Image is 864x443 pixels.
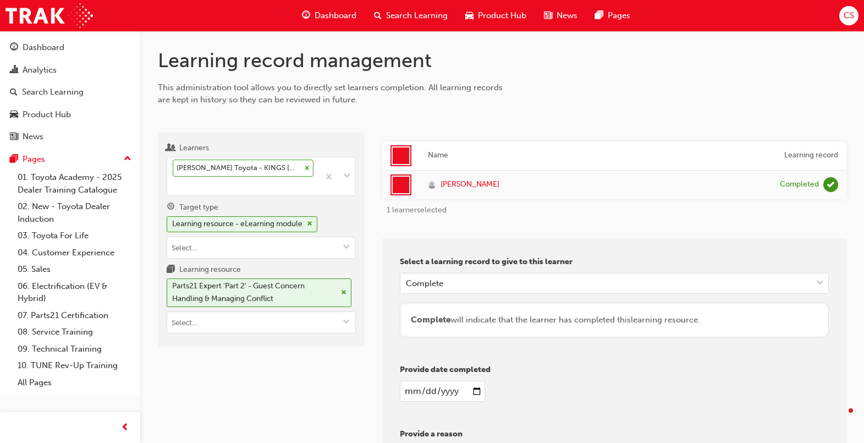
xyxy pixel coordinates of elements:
a: car-iconProduct Hub [456,4,535,27]
span: learningresource-icon [167,265,175,275]
a: News [4,127,136,147]
span: up-icon [124,152,131,166]
span: down-icon [816,276,824,291]
span: Dashboard [315,9,356,22]
a: 04. Customer Experience [13,244,136,261]
span: target-icon [167,203,175,212]
p: Provide date completed [400,364,829,376]
span: down-icon [343,318,350,327]
span: Product Hub [478,9,526,22]
span: cross-icon [341,289,346,296]
div: Parts21 Expert 'Part 2' - Guest Concern Handling & Managing Conflict [172,280,337,305]
button: Pages [4,149,136,169]
a: 07. Parts21 Certification [13,307,136,324]
button: CS [839,6,859,25]
a: [PERSON_NAME] [428,178,763,191]
span: learningRecordVerb_COMPLETE-icon [823,177,838,192]
span: news-icon [10,132,18,142]
iframe: Intercom live chat [827,406,853,432]
a: guage-iconDashboard [293,4,365,27]
a: 05. Sales [13,261,136,278]
span: Complete [411,315,450,325]
div: Complete [406,277,443,289]
span: news-icon [544,9,552,23]
span: cross-icon [307,221,312,227]
span: CS [844,9,854,22]
div: Search Learning [22,86,84,99]
span: News [557,9,577,22]
button: toggle menu [338,237,355,258]
a: Product Hub [4,105,136,125]
a: 06. Electrification (EV & Hybrid) [13,278,136,307]
a: 01. Toyota Academy - 2025 Dealer Training Catalogue [13,169,136,198]
input: Learners[PERSON_NAME] Toyota - KINGS [PERSON_NAME] [173,181,174,190]
input: Target typeLearning resource - eLearning modulecross-icontoggle menu [167,237,355,258]
div: This administration tool allows you to directly set learners completion. All learning records are... [158,81,515,106]
div: News [23,130,43,143]
span: pages-icon [10,155,18,165]
button: DashboardAnalyticsSearch LearningProduct HubNews [4,35,136,149]
div: Target type [179,202,218,213]
span: users-icon [167,144,175,154]
span: search-icon [374,9,382,23]
span: 1 learner selected [387,205,447,215]
a: All Pages [13,374,136,391]
span: guage-icon [10,43,18,53]
img: Trak [5,3,93,28]
span: [PERSON_NAME] [441,178,499,191]
input: Learning resourceParts21 Expert 'Part 2' - Guest Concern Handling & Managing Conflictcross-iconto... [167,312,355,333]
div: Pages [23,153,45,166]
h1: Learning record management [158,48,846,73]
a: news-iconNews [535,4,586,27]
button: toggle menu [338,312,355,333]
div: Learning resource [179,264,241,275]
th: Name [420,141,772,171]
div: Dashboard [23,41,64,54]
span: prev-icon [121,421,129,435]
input: enter a date [400,381,485,402]
p: Select a learning record to give to this learner [400,256,829,269]
span: Pages [608,9,630,22]
a: pages-iconPages [586,4,639,27]
a: Dashboard [4,37,136,58]
span: pages-icon [595,9,603,23]
span: down-icon [343,243,350,253]
a: Search Learning [4,82,136,102]
span: chart-icon [10,65,18,75]
a: search-iconSearch Learning [365,4,456,27]
span: guage-icon [302,9,310,23]
a: 08. Service Training [13,324,136,341]
span: down-icon [343,169,351,184]
div: Product Hub [23,108,71,121]
a: 03. Toyota For Life [13,227,136,244]
div: Learning resource - eLearning module [172,218,302,231]
div: Learning record [780,149,838,162]
span: search-icon [10,87,18,97]
div: Learners [179,143,209,154]
span: Search Learning [386,9,448,22]
span: car-icon [10,110,18,120]
a: Analytics [4,60,136,80]
div: Analytics [23,64,57,76]
a: 10. TUNE Rev-Up Training [13,357,136,374]
a: 02. New - Toyota Dealer Induction [13,198,136,227]
span: car-icon [465,9,474,23]
p: Provide a reason [400,428,829,441]
div: Completed [780,179,819,190]
div: [PERSON_NAME] Toyota - KINGS [PERSON_NAME] [173,160,301,176]
div: will indicate that the learner has completed this learning resource . [411,314,817,326]
a: 09. Technical Training [13,341,136,358]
